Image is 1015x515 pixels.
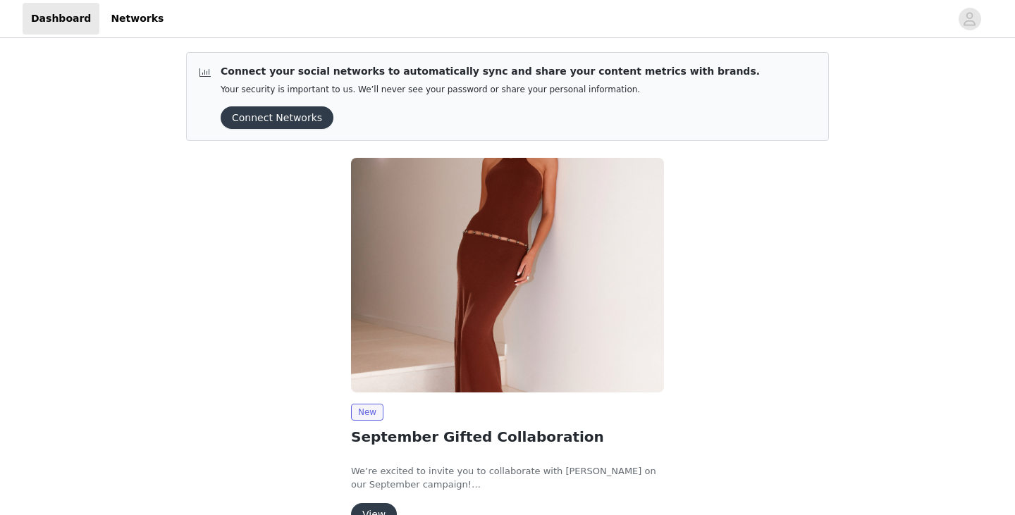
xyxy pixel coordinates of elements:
h2: September Gifted Collaboration [351,426,664,447]
p: Connect your social networks to automatically sync and share your content metrics with brands. [221,64,760,79]
span: New [351,404,383,421]
a: Networks [102,3,172,35]
p: We’re excited to invite you to collaborate with [PERSON_NAME] on our September campaign! [351,464,664,492]
p: Your security is important to us. We’ll never see your password or share your personal information. [221,85,760,95]
a: Dashboard [23,3,99,35]
img: Peppermayo AUS [351,158,664,392]
div: avatar [963,8,976,30]
button: Connect Networks [221,106,333,129]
